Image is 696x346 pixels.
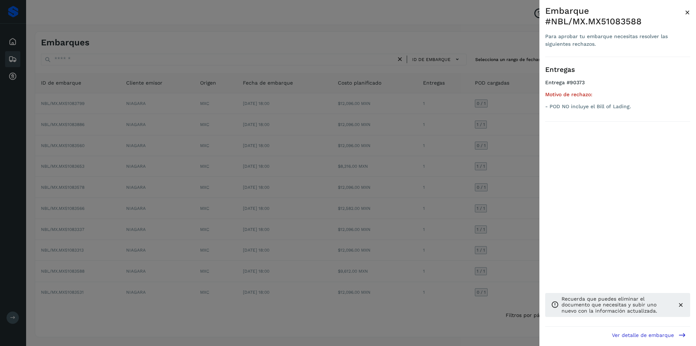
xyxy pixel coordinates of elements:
span: Ver detalle de embarque [612,333,674,338]
h3: Entregas [545,66,690,74]
h4: Entrega #90373 [545,80,690,91]
button: Ver detalle de embarque [608,327,690,343]
p: - POD NO incluye el Bill of Lading. [545,103,690,110]
h5: Motivo de rechazo: [545,91,690,98]
div: Embarque #NBL/MX.MX51083588 [545,6,685,27]
button: Close [685,6,690,19]
span: × [685,7,690,17]
div: Para aprobar tu embarque necesitas resolver las siguientes rechazos. [545,33,685,48]
p: Recuerda que puedes eliminar el documento que necesitas y subir uno nuevo con la información actu... [562,296,671,314]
